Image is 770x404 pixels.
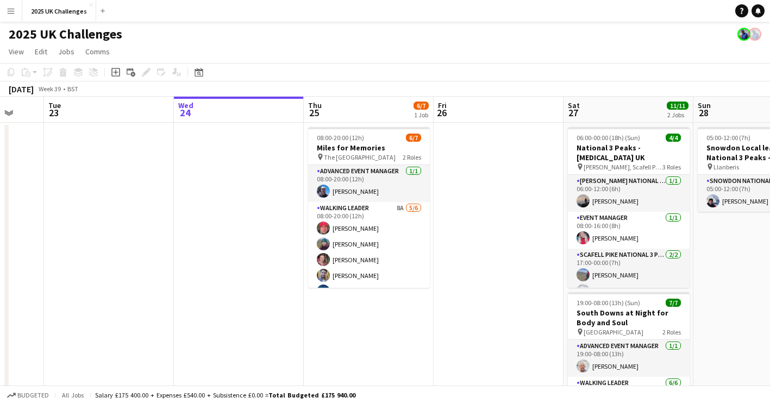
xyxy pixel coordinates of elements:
span: 23 [47,106,61,119]
span: 08:00-20:00 (12h) [317,134,364,142]
span: 3 Roles [662,163,681,171]
h3: South Downs at Night for Body and Soul [568,308,690,327]
span: 25 [306,106,322,119]
span: Jobs [58,47,74,56]
div: [DATE] [9,84,34,94]
div: 2 Jobs [667,111,688,119]
span: 4/4 [666,134,681,142]
h3: National 3 Peaks - [MEDICAL_DATA] UK [568,143,690,162]
span: 7/7 [666,299,681,307]
span: Budgeted [17,392,49,399]
span: [GEOGRAPHIC_DATA] [584,328,643,336]
span: 24 [177,106,193,119]
button: 2025 UK Challenges [22,1,96,22]
app-card-role: Advanced Event Manager1/119:00-08:00 (13h)[PERSON_NAME] [568,340,690,377]
span: View [9,47,24,56]
span: Week 39 [36,85,63,93]
span: Llanberis [713,163,739,171]
app-card-role: Advanced Event Manager1/108:00-20:00 (12h)[PERSON_NAME] [308,165,430,202]
span: 19:00-08:00 (13h) (Sun) [577,299,640,307]
span: 26 [436,106,447,119]
app-job-card: 08:00-20:00 (12h)6/7Miles for Memories The [GEOGRAPHIC_DATA]2 RolesAdvanced Event Manager1/108:00... [308,127,430,288]
span: [PERSON_NAME], Scafell Pike and Snowdon [584,163,662,171]
span: Edit [35,47,47,56]
span: All jobs [60,391,86,399]
h1: 2025 UK Challenges [9,26,122,42]
span: Comms [85,47,110,56]
span: 27 [566,106,580,119]
span: Thu [308,100,322,110]
span: Total Budgeted £175 940.00 [268,391,355,399]
div: 1 Job [414,111,428,119]
span: Sat [568,100,580,110]
h3: Miles for Memories [308,143,430,153]
app-card-role: Event Manager1/108:00-16:00 (8h)[PERSON_NAME] [568,212,690,249]
app-job-card: 06:00-00:00 (18h) (Sun)4/4National 3 Peaks - [MEDICAL_DATA] UK [PERSON_NAME], Scafell Pike and Sn... [568,127,690,288]
app-card-role: [PERSON_NAME] National 3 Peaks Walking Leader1/106:00-12:00 (6h)[PERSON_NAME] [568,175,690,212]
a: Comms [81,45,114,59]
div: Salary £175 400.00 + Expenses £540.00 + Subsistence £0.00 = [95,391,355,399]
span: 05:00-12:00 (7h) [706,134,750,142]
app-user-avatar: Andy Baker [737,28,750,41]
span: 2 Roles [403,153,421,161]
app-user-avatar: Andy Baker [748,28,761,41]
div: BST [67,85,78,93]
span: The [GEOGRAPHIC_DATA] [324,153,396,161]
app-card-role: Walking Leader8A5/608:00-20:00 (12h)[PERSON_NAME][PERSON_NAME][PERSON_NAME][PERSON_NAME][PERSON_N... [308,202,430,318]
span: Tue [48,100,61,110]
span: 06:00-00:00 (18h) (Sun) [577,134,640,142]
span: Sun [698,100,711,110]
span: 11/11 [667,102,688,110]
button: Budgeted [5,389,51,401]
a: Jobs [54,45,79,59]
span: Wed [178,100,193,110]
span: 2 Roles [662,328,681,336]
a: View [4,45,28,59]
a: Edit [30,45,52,59]
span: 6/7 [406,134,421,142]
app-card-role: Scafell Pike National 3 Peaks Walking Leader2/217:00-00:00 (7h)[PERSON_NAME][PERSON_NAME] [568,249,690,301]
span: 28 [696,106,711,119]
span: 6/7 [414,102,429,110]
span: Fri [438,100,447,110]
